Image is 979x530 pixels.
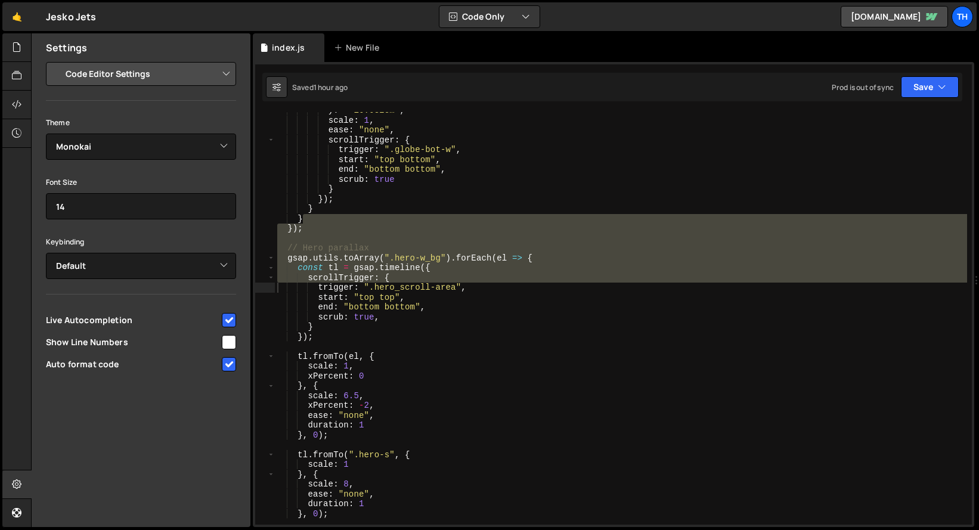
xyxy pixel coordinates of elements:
a: [DOMAIN_NAME] [841,6,948,27]
a: 🤙 [2,2,32,31]
a: Th [952,6,973,27]
span: Live Autocompletion [46,314,220,326]
label: Font Size [46,176,77,188]
div: New File [334,42,384,54]
div: Prod is out of sync [832,82,894,92]
div: 1 hour ago [314,82,348,92]
div: Jesko Jets [46,10,97,24]
button: Code Only [439,6,540,27]
button: Save [901,76,959,98]
span: Show Line Numbers [46,336,220,348]
div: index.js [272,42,305,54]
span: Auto format code [46,358,220,370]
label: Theme [46,117,70,129]
div: Saved [292,82,348,92]
label: Keybinding [46,236,85,248]
h2: Settings [46,41,87,54]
